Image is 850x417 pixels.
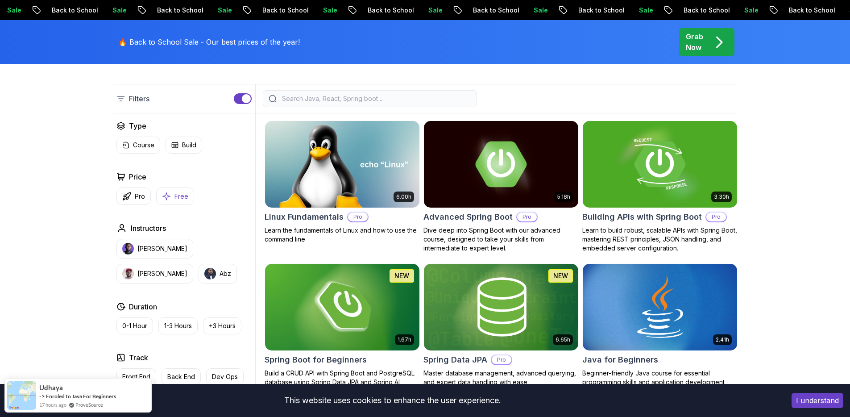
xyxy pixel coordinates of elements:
a: Spring Data JPA card6.65hNEWSpring Data JPAProMaster database management, advanced querying, and ... [423,263,579,387]
a: Enroled to Java For Beginners [46,393,116,400]
p: [PERSON_NAME] [137,269,187,278]
p: Learn to build robust, scalable APIs with Spring Boot, mastering REST principles, JSON handling, ... [582,226,738,253]
h2: Spring Boot for Beginners [265,354,367,366]
h2: Linux Fundamentals [265,211,344,223]
span: -> [39,392,45,400]
img: Java for Beginners card [583,264,737,350]
p: Back to School [356,6,417,15]
img: Advanced Spring Boot card [424,121,578,208]
p: Course [133,141,154,150]
p: Back to School [145,6,206,15]
p: Pro [706,213,726,221]
p: Sale [417,6,445,15]
p: Grab Now [686,31,703,53]
p: 1-3 Hours [164,321,192,330]
img: provesource social proof notification image [7,381,36,410]
h2: Duration [129,301,157,312]
p: Sale [101,6,129,15]
h2: Java for Beginners [582,354,658,366]
a: Java for Beginners card2.41hJava for BeginnersBeginner-friendly Java course for essential program... [582,263,738,387]
h2: Track [129,352,148,363]
a: Linux Fundamentals card6.00hLinux FundamentalsProLearn the fundamentals of Linux and how to use t... [265,121,420,244]
p: Pro [492,355,511,364]
p: 2.41h [716,336,729,343]
p: Pro [517,213,537,221]
p: Pro [135,192,145,201]
p: Back to School [461,6,522,15]
p: Sale [627,6,656,15]
h2: Advanced Spring Boot [423,211,513,223]
p: Free [174,192,188,201]
button: +3 Hours [203,317,241,334]
button: Accept cookies [792,393,843,408]
p: 0-1 Hour [122,321,147,330]
button: Back End [162,368,201,385]
p: Abz [220,269,231,278]
img: Building APIs with Spring Boot card [583,121,737,208]
p: Front End [122,372,150,381]
a: ProveSource [75,401,103,409]
h2: Instructors [131,223,166,234]
img: Spring Boot for Beginners card [265,264,419,350]
p: 5.18h [557,193,570,200]
button: Front End [116,368,156,385]
button: Course [116,137,160,154]
button: Dev Ops [206,368,244,385]
span: 17 hours ago [39,401,66,409]
p: 6.65h [556,336,570,343]
p: Sale [733,6,761,15]
button: 1-3 Hours [158,317,198,334]
p: NEW [394,271,409,280]
p: +3 Hours [209,321,236,330]
h2: Building APIs with Spring Boot [582,211,702,223]
button: 0-1 Hour [116,317,153,334]
p: Pro [348,213,368,221]
h2: Spring Data JPA [423,354,487,366]
p: 6.00h [396,193,411,200]
h2: Price [129,171,146,182]
img: instructor img [122,268,134,279]
p: Dive deep into Spring Boot with our advanced course, designed to take your skills from intermedia... [423,226,579,253]
p: Dev Ops [212,372,238,381]
p: Build a CRUD API with Spring Boot and PostgreSQL database using Spring Data JPA and Spring AI [265,369,420,387]
p: 1.67h [398,336,411,343]
p: Sale [206,6,235,15]
p: Back to School [251,6,311,15]
button: instructor img[PERSON_NAME] [116,264,193,284]
img: instructor img [122,243,134,254]
div: This website uses cookies to enhance the user experience. [7,391,778,410]
p: Master database management, advanced querying, and expert data handling with ease [423,369,579,387]
p: Back to School [672,6,733,15]
p: Filters [129,93,149,104]
button: Pro [116,188,151,205]
img: Linux Fundamentals card [265,121,419,208]
p: Back to School [567,6,627,15]
h2: Type [129,121,146,131]
a: Building APIs with Spring Boot card3.30hBuilding APIs with Spring BootProLearn to build robust, s... [582,121,738,253]
p: Back to School [40,6,101,15]
p: 🔥 Back to School Sale - Our best prices of the year! [118,37,300,47]
span: Udhaya [39,384,63,392]
a: Spring Boot for Beginners card1.67hNEWSpring Boot for BeginnersBuild a CRUD API with Spring Boot ... [265,263,420,387]
button: instructor img[PERSON_NAME] [116,239,193,259]
a: Advanced Spring Boot card5.18hAdvanced Spring BootProDive deep into Spring Boot with our advanced... [423,121,579,253]
input: Search Java, React, Spring boot ... [280,94,471,103]
p: Beginner-friendly Java course for essential programming skills and application development [582,369,738,387]
p: Sale [522,6,551,15]
p: Back to School [777,6,838,15]
button: Build [166,137,202,154]
button: Free [156,188,194,205]
p: NEW [553,271,568,280]
button: instructor imgAbz [199,264,237,284]
p: 3.30h [714,193,729,200]
p: Sale [311,6,340,15]
img: instructor img [204,268,216,279]
p: Back End [167,372,195,381]
p: [PERSON_NAME] [137,244,187,253]
p: Learn the fundamentals of Linux and how to use the command line [265,226,420,244]
img: Spring Data JPA card [424,264,578,350]
p: Build [182,141,196,150]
